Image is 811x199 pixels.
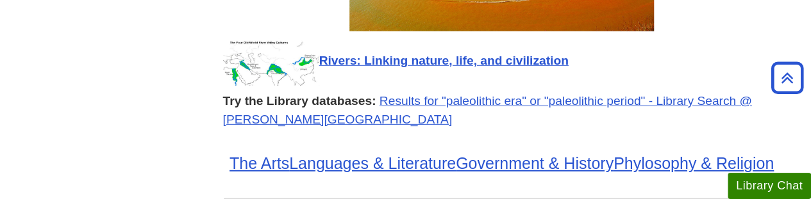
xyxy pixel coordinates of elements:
[230,154,289,172] a: The Arts
[223,94,752,126] a: Results for "paleolithic era" or "paleolithic period" - Library Search @ [PERSON_NAME][GEOGRAPHIC...
[223,54,569,67] a: Rivers: Linking nature, life, and civilization
[728,173,811,199] button: Library Chat
[289,154,456,172] a: Languages & Literature
[456,154,614,172] a: Government & History
[614,154,774,172] a: Phylosophy & Religion
[223,94,376,107] strong: Try the Library databases:
[767,69,808,86] a: Back to Top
